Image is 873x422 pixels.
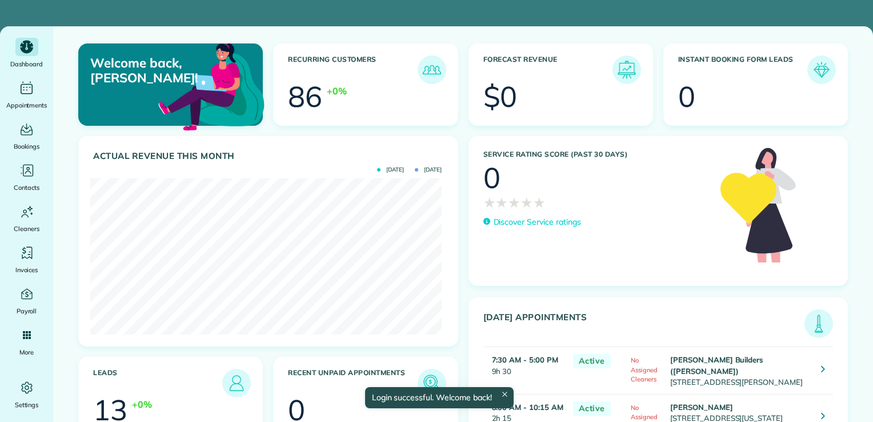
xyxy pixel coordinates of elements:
div: 86 [288,82,322,111]
a: Invoices [5,244,49,276]
h3: Forecast Revenue [483,55,612,84]
span: Active [573,354,611,368]
span: ★ [520,192,533,213]
span: Cleaners [14,223,39,234]
span: More [19,347,34,358]
a: Dashboard [5,38,49,70]
h3: Leads [93,369,222,397]
h3: Recurring Customers [288,55,417,84]
img: icon_form_leads-04211a6a04a5b2264e4ee56bc0799ec3eb69b7e499cbb523a139df1d13a81ae0.png [810,58,833,81]
img: icon_forecast_revenue-8c13a41c7ed35a8dcfafea3cbb826a0462acb37728057bba2d056411b612bbbe.png [615,58,638,81]
h3: Service Rating score (past 30 days) [483,150,710,158]
p: Welcome back, [PERSON_NAME]! [90,55,203,86]
span: ★ [533,192,546,213]
span: Bookings [14,141,40,152]
td: [STREET_ADDRESS][PERSON_NAME] [667,347,812,395]
strong: 8:00 AM - 10:15 AM [492,403,563,412]
span: No Assigned Cleaners [631,356,658,383]
span: ★ [495,192,508,213]
span: [DATE] [415,167,442,173]
span: Active [573,401,611,416]
div: 0 [483,164,500,192]
img: icon_unpaid_appointments-47b8ce3997adf2238b356f14209ab4cced10bd1f174958f3ca8f1d0dd7fffeee.png [421,372,443,395]
img: icon_todays_appointments-901f7ab196bb0bea1936b74009e4eb5ffbc2d2711fa7634e0d609ed5ef32b18b.png [807,312,830,335]
img: dashboard_welcome-42a62b7d889689a78055ac9021e634bf52bae3f8056760290aed330b23ab8690.png [156,30,267,141]
div: 0 [678,82,695,111]
strong: [PERSON_NAME] Builders ([PERSON_NAME]) [670,355,763,376]
a: Payroll [5,285,49,317]
span: ★ [483,192,496,213]
a: Cleaners [5,202,49,234]
h3: Recent unpaid appointments [288,369,417,397]
h3: Instant Booking Form Leads [678,55,807,84]
span: Settings [15,399,39,411]
span: Payroll [17,305,37,317]
span: [DATE] [377,167,404,173]
h3: Actual Revenue this month [93,151,446,161]
span: Appointments [6,99,47,111]
span: Contacts [14,182,39,193]
a: Settings [5,379,49,411]
span: Invoices [15,264,38,276]
h3: [DATE] Appointments [483,312,805,338]
div: +0% [327,84,347,98]
strong: 7:30 AM - 5:00 PM [492,355,558,364]
span: Dashboard [10,58,43,70]
img: icon_recurring_customers-cf858462ba22bcd05b5a5880d41d6543d210077de5bb9ebc9590e49fd87d84ed.png [421,58,443,81]
div: Login successful. Welcome back! [365,387,513,408]
div: $0 [483,82,518,111]
a: Discover Service ratings [483,216,581,228]
p: Discover Service ratings [494,216,581,228]
td: 9h 30 [483,347,567,395]
strong: [PERSON_NAME] [670,403,733,412]
span: ★ [508,192,520,213]
a: Bookings [5,120,49,152]
div: +0% [132,397,152,411]
a: Contacts [5,161,49,193]
img: icon_leads-1bed01f49abd5b7fead27621c3d59655bb73ed531f8eeb49469d10e621d6b896.png [225,372,248,395]
a: Appointments [5,79,49,111]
